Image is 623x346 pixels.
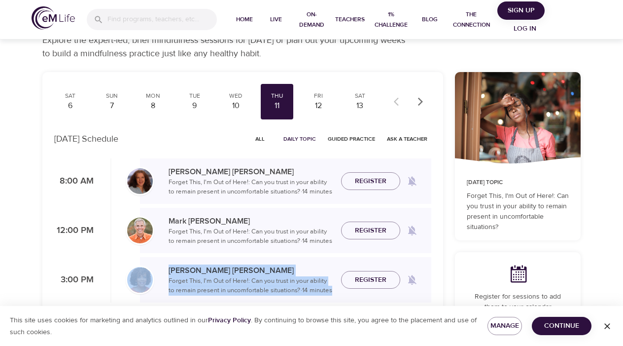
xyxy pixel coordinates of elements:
p: Mark [PERSON_NAME] [169,215,333,227]
p: [PERSON_NAME] [PERSON_NAME] [169,166,333,178]
img: Mark_Pirtle-min.jpg [127,218,153,243]
div: 6 [58,100,83,112]
button: Continue [532,317,591,335]
img: Cindy2%20031422%20blue%20filter%20hi-res.jpg [127,168,153,194]
div: Sat [58,92,83,100]
div: 8 [141,100,166,112]
div: Sat [347,92,372,100]
p: Forget This, I'm Out of Here!: Can you trust in your ability to remain present in uncomfortable s... [169,227,333,246]
span: Remind me when a class goes live every Thursday at 8:00 AM [400,169,424,193]
span: Log in [505,23,545,35]
p: Explore the expert-led, brief mindfulness sessions for [DATE] or plan out your upcoming weeks to ... [42,34,412,60]
span: Blog [418,14,442,25]
span: 1% Challenge [373,9,410,30]
span: Continue [540,320,584,332]
div: 13 [347,100,372,112]
div: 9 [182,100,207,112]
button: Manage [487,317,522,335]
img: logo [32,6,75,30]
div: 10 [224,100,248,112]
button: All [244,131,276,147]
a: Privacy Policy [208,316,251,325]
button: Register [341,271,400,289]
p: 12:00 PM [54,224,94,237]
div: Tue [182,92,207,100]
p: [DATE] Topic [467,178,569,187]
button: Ask a Teacher [383,131,431,147]
span: Register [355,225,386,237]
span: Teachers [335,14,365,25]
button: Daily Topic [279,131,320,147]
img: Janet_Jackson-min.jpg [127,267,153,293]
div: 12 [306,100,331,112]
input: Find programs, teachers, etc... [107,9,217,30]
p: [DATE] Schedule [54,132,118,146]
span: Guided Practice [328,134,375,144]
button: Guided Practice [324,131,379,147]
span: Register [355,175,386,188]
span: Remind me when a class goes live every Thursday at 12:00 PM [400,219,424,242]
span: Register [355,274,386,286]
div: Sun [100,92,124,100]
div: Thu [265,92,289,100]
p: 8:00 AM [54,175,94,188]
p: Forget This, I'm Out of Here!: Can you trust in your ability to remain present in uncomfortable s... [169,178,333,197]
span: Ask a Teacher [387,134,427,144]
span: Live [264,14,288,25]
button: Sign Up [497,1,545,20]
p: 3:00 PM [54,273,94,287]
div: 7 [100,100,124,112]
button: Log in [501,20,549,38]
span: The Connection [450,9,494,30]
p: Register for sessions to add them to your calendar [467,292,569,312]
span: Home [233,14,256,25]
span: Sign Up [501,4,541,17]
div: Fri [306,92,331,100]
div: 11 [265,100,289,112]
span: On-Demand [296,9,327,30]
p: Forget This, I'm Out of Here!: Can you trust in your ability to remain present in uncomfortable s... [467,191,569,232]
button: Register [341,222,400,240]
span: Daily Topic [283,134,316,144]
p: [PERSON_NAME] [PERSON_NAME] [169,265,333,276]
span: Manage [495,320,514,332]
button: Register [341,172,400,191]
span: All [248,134,272,144]
div: Wed [224,92,248,100]
p: Forget This, I'm Out of Here!: Can you trust in your ability to remain present in uncomfortable s... [169,276,333,296]
div: Mon [141,92,166,100]
span: Remind me when a class goes live every Thursday at 3:00 PM [400,268,424,292]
